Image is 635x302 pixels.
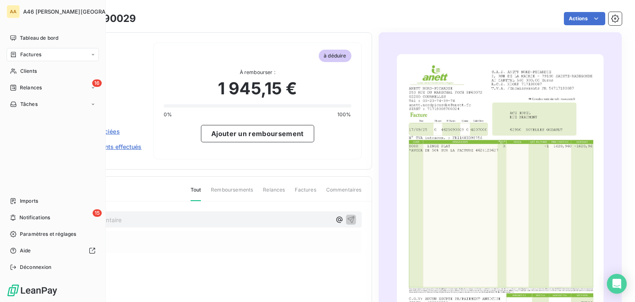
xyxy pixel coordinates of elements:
[20,84,42,91] span: Relances
[20,67,37,75] span: Clients
[20,230,76,238] span: Paramètres et réglages
[218,76,297,101] span: 1 945,15 €
[211,186,253,200] span: Remboursements
[7,284,58,297] img: Logo LeanPay
[7,244,99,257] a: Aide
[92,79,102,87] span: 16
[164,111,172,118] span: 0%
[20,247,31,254] span: Aide
[20,264,52,271] span: Déconnexion
[23,8,137,15] span: A46 [PERSON_NAME][GEOGRAPHIC_DATA]
[20,51,41,58] span: Factures
[263,186,285,200] span: Relances
[607,274,627,294] div: Open Intercom Messenger
[564,12,605,25] button: Actions
[295,186,316,200] span: Factures
[20,197,38,205] span: Imports
[7,5,20,18] div: AA
[319,50,351,62] span: à déduire
[93,209,102,217] span: 15
[191,186,201,201] span: Tout
[19,214,50,221] span: Notifications
[164,69,351,76] span: À rembourser :
[20,101,38,108] span: Tâches
[337,111,351,118] span: 100%
[326,186,362,200] span: Commentaires
[20,34,58,42] span: Tableau de bord
[201,125,314,142] button: Ajouter un remboursement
